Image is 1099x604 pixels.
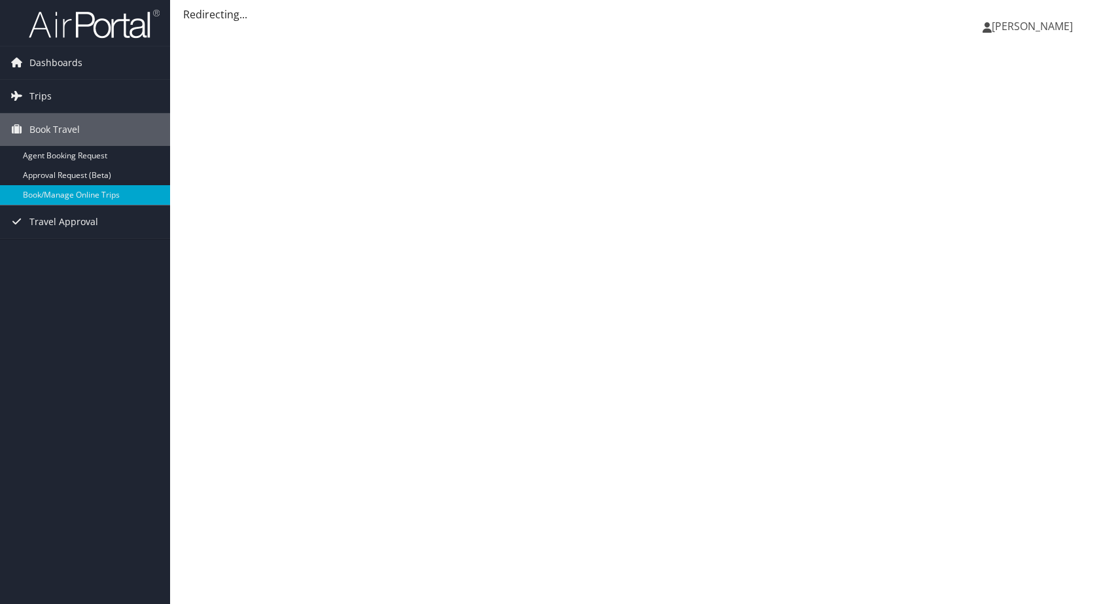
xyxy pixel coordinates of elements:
[29,46,82,79] span: Dashboards
[992,19,1073,33] span: [PERSON_NAME]
[983,7,1086,46] a: [PERSON_NAME]
[29,80,52,113] span: Trips
[29,9,160,39] img: airportal-logo.png
[29,205,98,238] span: Travel Approval
[183,7,1086,22] div: Redirecting...
[29,113,80,146] span: Book Travel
